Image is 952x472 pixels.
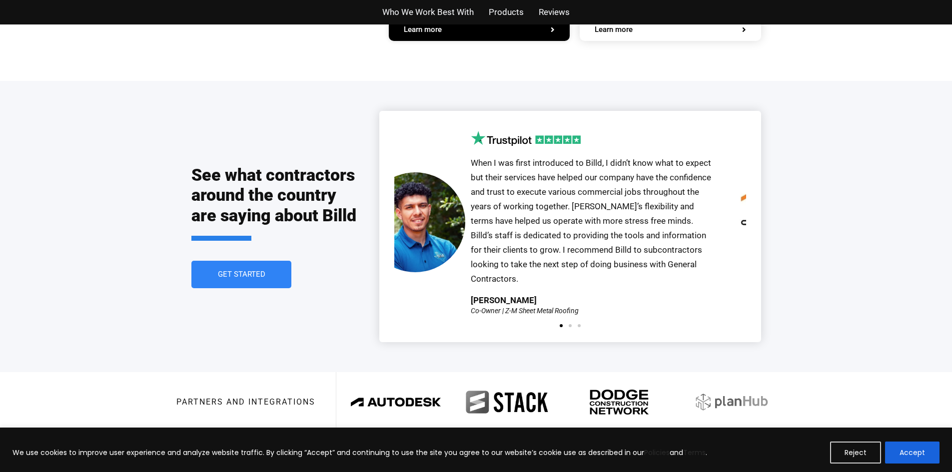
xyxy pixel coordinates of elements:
a: Reviews [539,5,570,19]
span: Go to slide 1 [560,324,563,327]
a: Get Started [191,261,291,288]
div: [PERSON_NAME] [471,296,537,305]
a: Who We Work Best With [382,5,474,19]
h2: See what contractors around the country are saying about Billd [191,165,359,241]
p: We use cookies to improve user experience and analyze website traffic. By clicking “Accept” and c... [12,447,707,459]
button: Accept [885,442,940,464]
a: Policies [644,448,670,458]
span: Learn more [404,26,442,33]
span: Learn more [595,26,633,33]
span: Get Started [217,271,265,278]
a: Terms [683,448,706,458]
a: Products [489,5,524,19]
h3: Partners and integrations [176,398,315,406]
span: When I was first introduced to Billd, I didn’t know what to expect but their services have helped... [471,158,711,283]
span: Go to slide 2 [569,324,572,327]
a: Learn more [404,26,555,33]
button: Reject [830,442,881,464]
a: Learn more [595,26,746,33]
span: Go to slide 3 [578,324,581,327]
div: 1 / 3 [365,131,717,314]
div: Co-Owner | Z-M Sheet Metal Roofing [471,307,579,314]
